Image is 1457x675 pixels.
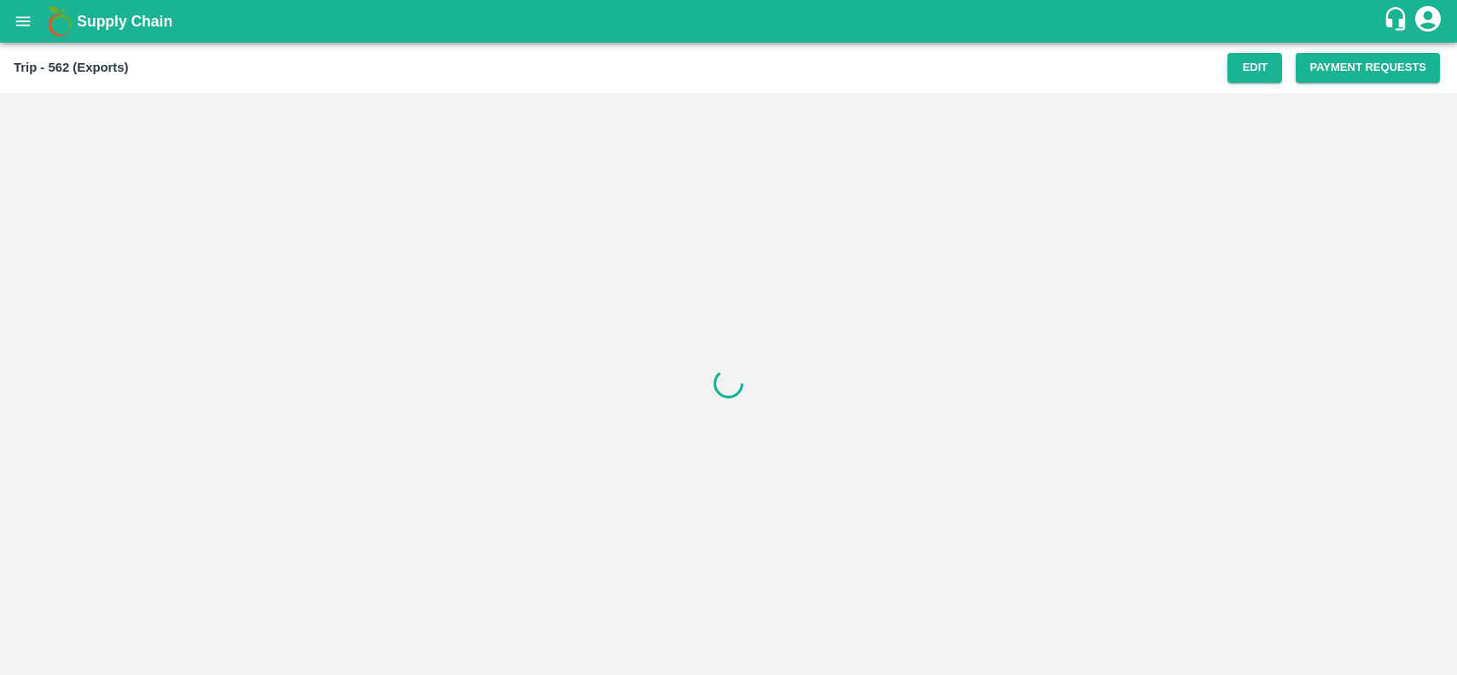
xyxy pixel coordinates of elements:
[14,61,128,74] b: Trip - 562 (Exports)
[1413,3,1443,39] div: account of current user
[3,2,43,41] button: open drawer
[1383,6,1413,37] div: customer-support
[1227,53,1282,83] button: Edit
[1296,53,1440,83] button: Payment Requests
[43,4,77,38] img: logo
[77,13,172,30] b: Supply Chain
[77,9,1383,33] a: Supply Chain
